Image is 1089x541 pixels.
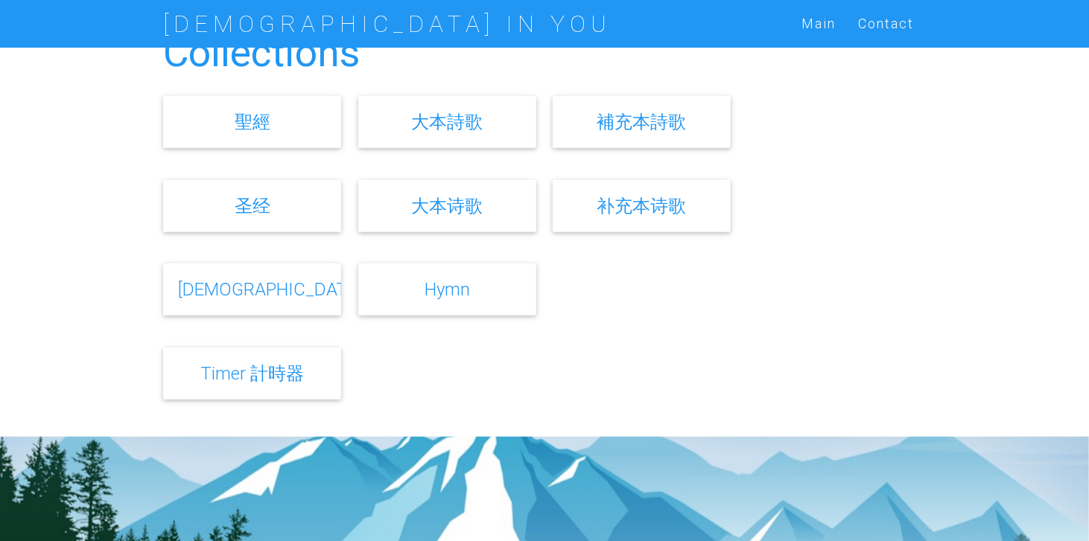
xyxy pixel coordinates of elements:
a: [DEMOGRAPHIC_DATA] [178,278,362,300]
h2: Collections [163,31,925,75]
a: 聖經 [235,111,270,132]
a: Timer 計時器 [200,362,304,384]
a: 大本诗歌 [411,195,483,217]
a: Hymn [425,278,470,300]
a: 大本詩歌 [411,111,483,132]
a: 補充本詩歌 [597,111,687,132]
a: 圣经 [235,195,270,217]
a: 补充本诗歌 [597,195,687,217]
